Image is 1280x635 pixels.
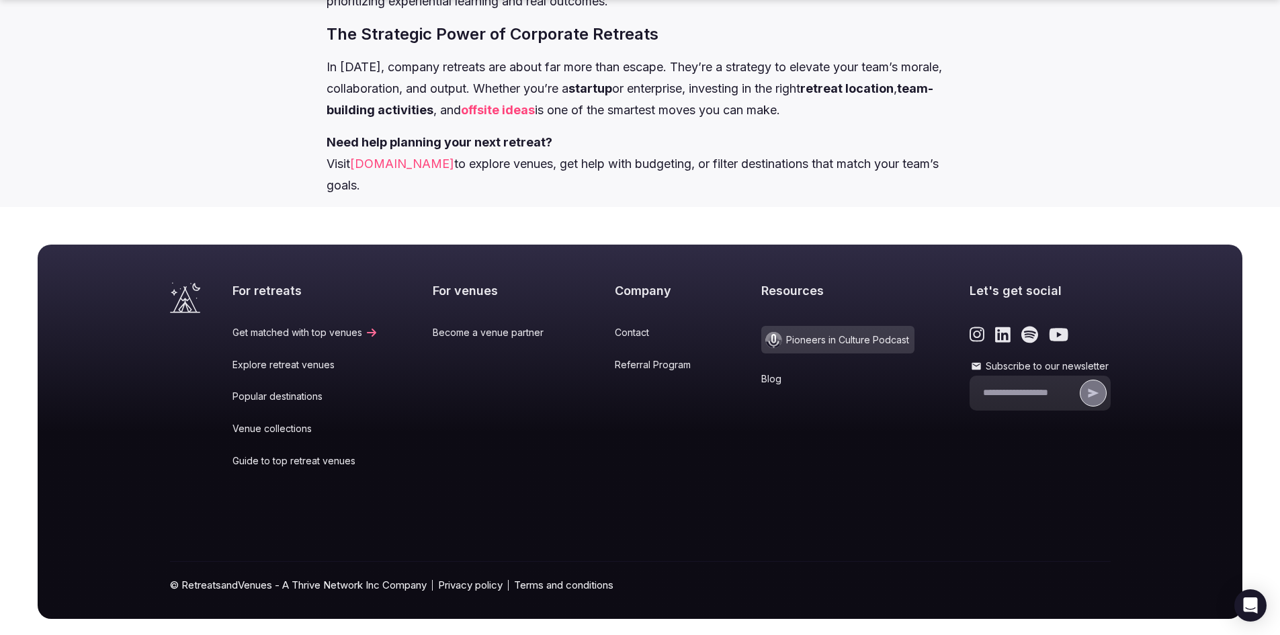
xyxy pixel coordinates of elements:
a: Terms and conditions [514,578,613,592]
a: Visit the homepage [170,282,200,313]
a: Popular destinations [232,390,378,403]
a: [DOMAIN_NAME] [350,157,454,171]
div: © RetreatsandVenues - A Thrive Network Inc Company [170,562,1111,619]
div: Open Intercom Messenger [1234,589,1267,622]
label: Subscribe to our newsletter [970,359,1111,373]
a: Referral Program [615,358,707,372]
a: Explore retreat venues [232,358,378,372]
h2: Company [615,282,707,299]
strong: retreat location [800,81,894,95]
a: Become a venue partner [433,326,560,339]
strong: Need help planning your next retreat? [327,135,552,149]
a: Link to the retreats and venues Instagram page [970,326,985,343]
h2: For retreats [232,282,378,299]
a: Link to the retreats and venues LinkedIn page [995,326,1011,343]
a: Get matched with top venues [232,326,378,339]
a: Venue collections [232,422,378,435]
p: In [DATE], company retreats are about far more than escape. They’re a strategy to elevate your te... [327,56,953,121]
p: Visit to explore venues, get help with budgeting, or filter destinations that match your team’s g... [327,132,953,196]
a: Contact [615,326,707,339]
a: Link to the retreats and venues Spotify page [1021,326,1038,343]
a: Link to the retreats and venues Youtube page [1049,326,1068,343]
a: offsite ideas [461,103,535,117]
h3: The Strategic Power of Corporate Retreats [327,23,953,46]
h2: For venues [433,282,560,299]
h2: Let's get social [970,282,1111,299]
a: Pioneers in Culture Podcast [761,326,914,353]
h2: Resources [761,282,914,299]
a: Blog [761,372,914,386]
a: Privacy policy [438,578,503,592]
strong: startup [568,81,612,95]
a: Guide to top retreat venues [232,454,378,468]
